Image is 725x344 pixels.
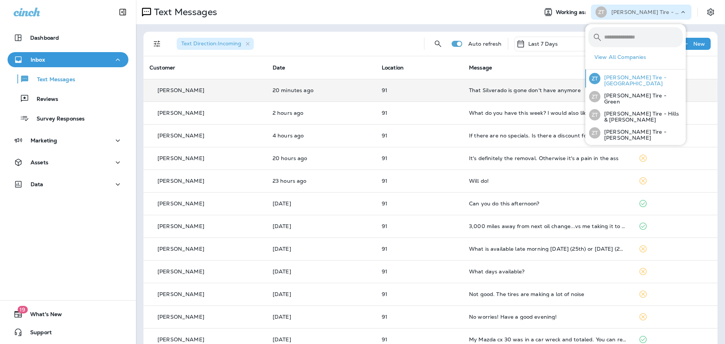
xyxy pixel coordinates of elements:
p: Text Messages [29,76,75,83]
span: 91 [382,177,387,184]
p: Survey Responses [29,116,85,123]
p: Inbox [31,57,45,63]
p: [PERSON_NAME] Tire - [PERSON_NAME] [611,9,679,15]
p: Aug 23, 2025 11:38 AM [273,223,370,229]
div: ZT [589,127,600,139]
span: 91 [382,155,387,162]
p: [PERSON_NAME] [157,336,204,342]
p: Aug 26, 2025 11:23 AM [273,87,370,93]
p: [PERSON_NAME] Tire - [GEOGRAPHIC_DATA] [600,74,683,86]
div: My Mazda cx 30 was in a car wreck and totaled. You can remove it from my records. Thanks [469,336,626,342]
p: Auto refresh [468,41,502,47]
p: Aug 26, 2025 09:14 AM [273,110,370,116]
p: Marketing [31,137,57,143]
button: Support [8,325,128,340]
div: ZT [589,91,600,102]
div: What is available late morning Monday (25th) or Tuesday (26th) next wk? [469,246,626,252]
p: Aug 22, 2025 01:13 PM [273,246,370,252]
div: Can you do this afternoon? [469,201,626,207]
p: [PERSON_NAME] [157,110,204,116]
span: Location [382,64,404,71]
span: Support [23,329,52,338]
div: ZT [589,109,600,120]
p: Aug 25, 2025 12:23 PM [273,178,370,184]
p: [PERSON_NAME] [157,87,204,93]
p: [PERSON_NAME] Tire - [PERSON_NAME] [600,129,683,141]
button: Marketing [8,133,128,148]
button: ZT[PERSON_NAME] Tire - Green [585,88,686,106]
span: 91 [382,87,387,94]
button: Settings [704,5,717,19]
p: [PERSON_NAME] Tire - Hills & [PERSON_NAME] [600,111,683,123]
span: 91 [382,245,387,252]
span: Date [273,64,285,71]
p: [PERSON_NAME] [157,133,204,139]
div: What days available? [469,268,626,275]
p: Aug 22, 2025 11:29 AM [273,291,370,297]
span: 91 [382,200,387,207]
p: Data [31,181,43,187]
div: No worries! Have a good evening! [469,314,626,320]
p: Text Messages [151,6,217,18]
span: 91 [382,268,387,275]
span: 91 [382,132,387,139]
span: 91 [382,110,387,116]
button: ZT[PERSON_NAME] Tire - [PERSON_NAME] [585,124,686,142]
p: Aug 25, 2025 03:34 PM [273,155,370,161]
button: ZT[PERSON_NAME] Tire - [GEOGRAPHIC_DATA] [585,69,686,88]
p: Aug 22, 2025 12:08 PM [273,268,370,275]
div: ZT [589,73,600,84]
span: 19 [17,306,28,313]
button: Filters [150,36,165,51]
div: It's definitely the removal. Otherwise it's a pain in the ass [469,155,626,161]
div: What do you have this week? I would also like to get a tire rotation and a quote on brakes. [469,110,626,116]
button: Assets [8,155,128,170]
button: Dashboard [8,30,128,45]
span: 91 [382,223,387,230]
span: 91 [382,291,387,298]
button: View All Companies [591,51,686,63]
p: [PERSON_NAME] [157,155,204,161]
p: Assets [31,159,48,165]
span: Working as: [556,9,588,15]
p: Aug 21, 2025 03:35 PM [273,336,370,342]
p: New [693,41,705,47]
div: If there are no specials. Is there a discount for Seifert employees. We manage your adjunct IT se... [469,133,626,139]
div: Will do! [469,178,626,184]
button: Collapse Sidebar [112,5,133,20]
span: 91 [382,336,387,343]
button: Reviews [8,91,128,106]
p: Reviews [29,96,58,103]
div: Not good. The tires are making a lot of noise [469,291,626,297]
span: Customer [150,64,175,71]
p: [PERSON_NAME] [157,291,204,297]
p: [PERSON_NAME] [157,201,204,207]
button: Search Messages [430,36,446,51]
button: Data [8,177,128,192]
p: Aug 21, 2025 05:24 PM [273,314,370,320]
div: That Silverado is gone don't have anymore [469,87,626,93]
div: ZT [595,6,607,18]
button: Text Messages [8,71,128,87]
span: Text Direction : Incoming [181,40,241,47]
span: What's New [23,311,62,320]
button: Inbox [8,52,128,67]
p: [PERSON_NAME] [157,178,204,184]
p: [PERSON_NAME] [157,268,204,275]
button: ZT[PERSON_NAME] Tire - Hills & [PERSON_NAME] [585,106,686,124]
p: [PERSON_NAME] [157,314,204,320]
span: 91 [382,313,387,320]
div: 3,000 miles away from next oil change...vs me taking it to valvoline,how much do you guys charge? [469,223,626,229]
button: 19What's New [8,307,128,322]
p: Aug 25, 2025 10:18 AM [273,201,370,207]
p: Dashboard [30,35,59,41]
button: Survey Responses [8,110,128,126]
p: Aug 26, 2025 07:20 AM [273,133,370,139]
p: Last 7 Days [528,41,558,47]
span: Message [469,64,492,71]
p: [PERSON_NAME] Tire - Green [600,93,683,105]
div: Text Direction:Incoming [177,38,254,50]
p: [PERSON_NAME] [157,223,204,229]
p: [PERSON_NAME] [157,246,204,252]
